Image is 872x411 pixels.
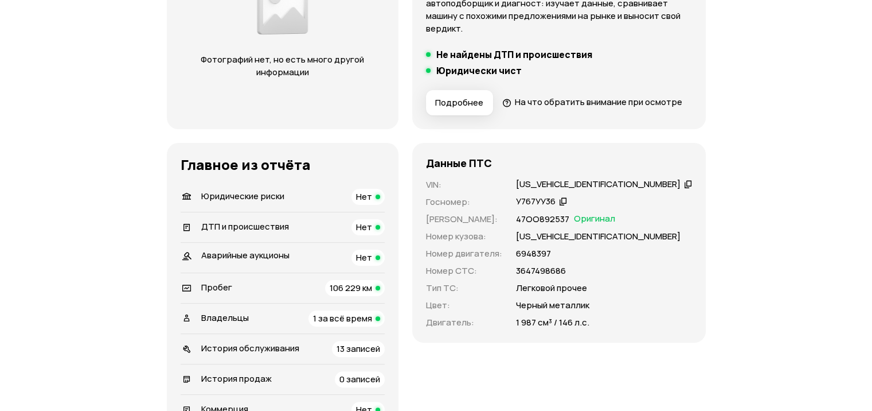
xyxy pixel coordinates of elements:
p: Легковой прочее [516,282,587,294]
p: Госномер : [426,196,502,208]
span: Аварийные аукционы [201,249,290,261]
span: 13 записей [337,343,380,355]
p: 6948397 [516,247,551,260]
p: Тип ТС : [426,282,502,294]
span: История продаж [201,373,272,385]
span: ДТП и происшествия [201,220,289,232]
p: VIN : [426,179,502,191]
button: Подробнее [426,90,493,115]
span: Пробег [201,281,232,293]
span: Нет [356,251,372,263]
p: [US_VEHICLE_IDENTIFICATION_NUMBER] [516,230,681,243]
p: Номер кузова : [426,230,502,243]
span: Оригинал [574,213,615,226]
p: Черный металлик [516,299,589,312]
span: 1 за всё время [313,312,372,324]
p: 1 987 см³ / 146 л.с. [516,316,589,329]
h5: Юридически чист [436,65,522,76]
h4: Данные ПТС [426,157,492,169]
span: Нет [356,221,372,233]
span: История обслуживания [201,342,299,354]
p: 3647498686 [516,265,566,277]
p: Номер СТС : [426,265,502,277]
span: На что обратить внимание при осмотре [515,96,682,108]
span: 0 записей [339,373,380,385]
span: Нет [356,191,372,203]
p: Двигатель : [426,316,502,329]
span: 106 229 км [330,282,372,294]
div: У767УУ36 [516,196,556,208]
span: Юридические риски [201,190,284,202]
p: 47ОО892537 [516,213,569,226]
span: Подробнее [435,97,483,108]
div: [US_VEHICLE_IDENTIFICATION_NUMBER] [516,179,681,191]
h3: Главное из отчёта [181,157,385,173]
p: Цвет : [426,299,502,312]
a: На что обратить внимание при осмотре [502,96,682,108]
p: Фотографий нет, но есть много другой информации [190,53,376,79]
span: Владельцы [201,312,249,324]
h5: Не найдены ДТП и происшествия [436,49,592,60]
p: [PERSON_NAME] : [426,213,502,226]
p: Номер двигателя : [426,247,502,260]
